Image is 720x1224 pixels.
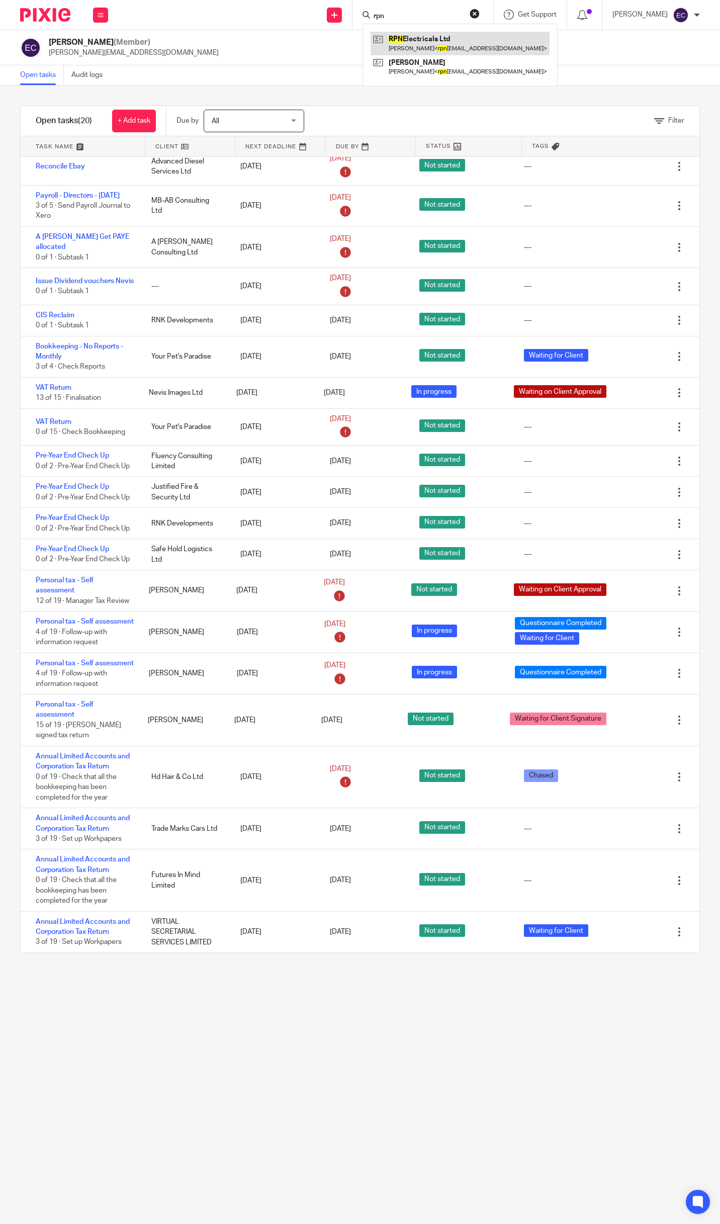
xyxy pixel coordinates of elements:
div: [DATE] [230,922,320,942]
h1: Open tasks [36,116,92,126]
span: Not started [419,240,465,252]
div: --- [524,824,531,834]
div: [DATE] [226,383,314,403]
span: 3 of 4 · Check Reports [36,364,105,371]
span: [DATE] [330,317,351,324]
div: [DATE] [230,346,320,367]
div: Advanced Diesel Services Ltd [141,151,231,182]
span: Not started [408,713,454,725]
div: --- [524,242,531,252]
span: Tags [532,142,549,150]
span: Not started [411,583,457,596]
span: In progress [411,385,457,398]
span: 0 of 2 · Pre-Year End Check Up [36,556,130,563]
span: 12 of 19 · Manager Tax Review [36,597,129,604]
span: Not started [419,313,465,325]
span: Not started [419,485,465,497]
img: Pixie [20,8,70,22]
span: [DATE] [330,155,351,162]
a: + Add task [112,110,156,132]
span: 0 of 2 · Pre-Year End Check Up [36,525,130,532]
div: [DATE] [224,710,311,730]
span: Not started [419,419,465,432]
span: 0 of 2 · Pre-Year End Check Up [36,494,130,501]
span: Waiting for Client [524,349,588,362]
span: Waiting for Client [515,632,579,645]
a: Audit logs [71,65,110,85]
span: Not started [419,198,465,211]
div: [PERSON_NAME] [139,580,226,600]
div: [DATE] [230,870,320,891]
span: 0 of 19 · Check that all the bookkeeping has been completed for the year [36,877,117,904]
div: [DATE] [227,622,314,642]
span: Not started [419,454,465,466]
span: Waiting on Client Approval [514,583,606,596]
span: [DATE] [324,662,345,669]
div: --- [524,281,531,291]
div: [DATE] [227,663,314,683]
div: --- [524,315,531,325]
span: [DATE] [330,353,351,360]
div: [DATE] [230,482,320,502]
p: Due by [176,116,199,126]
div: --- [524,487,531,497]
div: --- [524,422,531,432]
span: 3 of 19 · Set up Workpapers [36,939,122,946]
a: Pre-Year End Check Up [36,483,109,490]
input: Search [373,12,463,21]
span: Not started [419,547,465,560]
span: [DATE] [330,765,351,772]
span: Status [426,142,451,150]
img: svg%3E [673,7,689,23]
span: Filter [668,117,684,124]
img: svg%3E [20,37,41,58]
a: Pre-Year End Check Up [36,546,109,553]
a: Payroll - Directors - [DATE] [36,192,120,199]
div: [DATE] [230,310,320,330]
div: A [PERSON_NAME] Consulting Ltd [141,232,231,263]
span: Not started [419,821,465,834]
div: [DATE] [230,819,320,839]
a: CIS Reclaim [36,312,74,319]
span: 0 of 15 · Check Bookkeeping [36,428,125,435]
a: Personal tax - Self assessment [36,618,134,625]
a: Annual Limited Accounts and Corporation Tax Return [36,856,130,873]
span: Not started [419,349,465,362]
p: [PERSON_NAME] [612,10,668,20]
span: Questionnaire Completed [515,617,606,630]
span: [DATE] [330,194,351,201]
span: Get Support [518,11,557,18]
div: --- [524,876,531,886]
a: Annual Limited Accounts and Corporation Tax Return [36,815,130,832]
div: [DATE] [230,513,320,534]
span: Waiting for Client [524,924,588,937]
span: [DATE] [324,389,345,396]
span: In progress [412,625,457,637]
div: --- [141,276,231,296]
div: [PERSON_NAME] [138,710,225,730]
div: [DATE] [230,451,320,471]
div: [DATE] [230,417,320,437]
div: Justified Fire & Security Ltd [141,477,231,507]
div: [PERSON_NAME] [139,663,226,683]
a: Bookkeeping - No Reports - Monthly [36,343,123,360]
span: [DATE] [330,236,351,243]
span: [DATE] [330,275,351,282]
div: [DATE] [230,767,320,787]
span: 3 of 5 · Send Payroll Journal to Xero [36,202,130,220]
span: Not started [419,516,465,529]
span: Questionnaire Completed [515,666,606,678]
a: Personal tax - Self assessment [36,577,94,594]
span: In progress [412,666,457,678]
div: [DATE] [230,276,320,296]
div: Hd Hair & Co Ltd [141,767,231,787]
span: [DATE] [324,621,345,628]
span: Not started [419,279,465,292]
div: --- [524,518,531,529]
p: [PERSON_NAME][EMAIL_ADDRESS][DOMAIN_NAME] [49,48,219,58]
span: 4 of 19 · Follow-up with information request [36,670,107,687]
div: [DATE] [230,237,320,257]
span: 0 of 1 · Subtask 1 [36,254,89,261]
span: 3 of 19 · Set up Workpapers [36,835,122,842]
span: Not started [419,924,465,937]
